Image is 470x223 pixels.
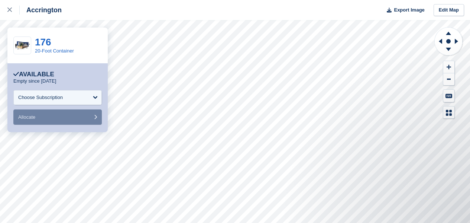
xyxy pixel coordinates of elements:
[434,4,464,16] a: Edit Map
[443,106,454,119] button: Map Legend
[394,6,424,14] span: Export Image
[20,6,62,15] div: Accrington
[443,73,454,86] button: Zoom Out
[18,94,63,101] div: Choose Subscription
[13,109,102,125] button: Allocate
[443,61,454,73] button: Zoom In
[382,4,425,16] button: Export Image
[443,90,454,102] button: Keyboard Shortcuts
[13,71,54,78] div: Available
[18,114,35,120] span: Allocate
[14,39,31,52] img: 20-ft-container%20(12).jpg
[35,36,51,48] a: 176
[13,78,56,84] p: Empty since [DATE]
[35,48,74,54] a: 20-Foot Container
